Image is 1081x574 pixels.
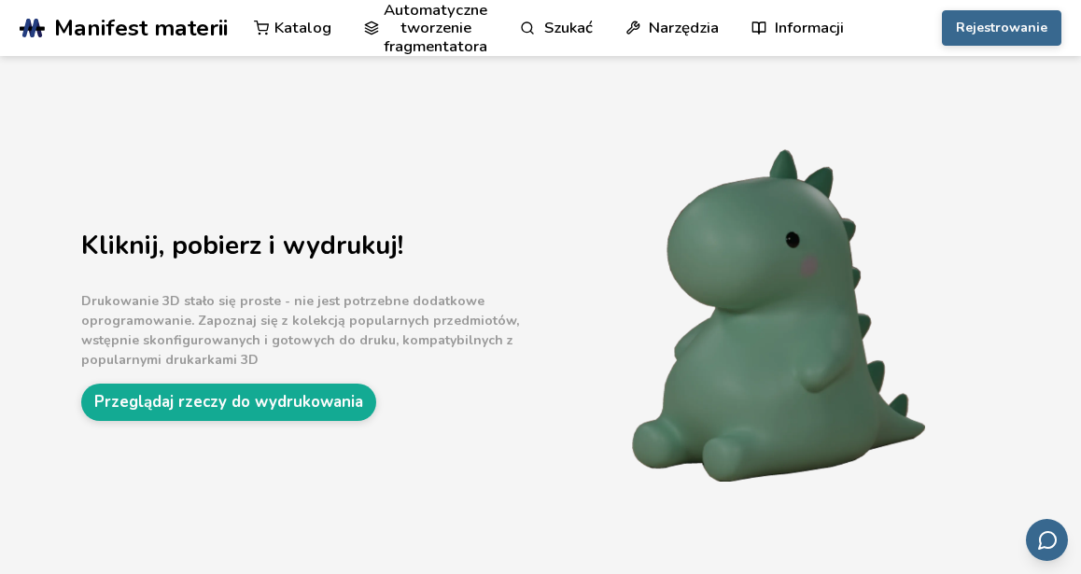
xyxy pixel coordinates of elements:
[649,19,719,36] font: Narzędzia
[81,384,376,420] a: Przeglądaj rzeczy do wydrukowania
[544,19,593,36] font: Szukać
[81,291,548,370] p: Drukowanie 3D stało się proste - nie jest potrzebne dodatkowe oprogramowanie. Zapoznaj się z kole...
[54,15,228,41] span: Manifest materii
[1026,519,1068,561] button: Wyślij opinię pocztą e-mail
[384,1,487,55] font: Automatyczne tworzenie fragmentatora
[942,10,1061,46] button: Rejestrowanie
[274,19,331,36] font: Katalog
[775,19,844,36] font: Informacji
[81,231,548,260] h1: Kliknij, pobierz i wydrukuj!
